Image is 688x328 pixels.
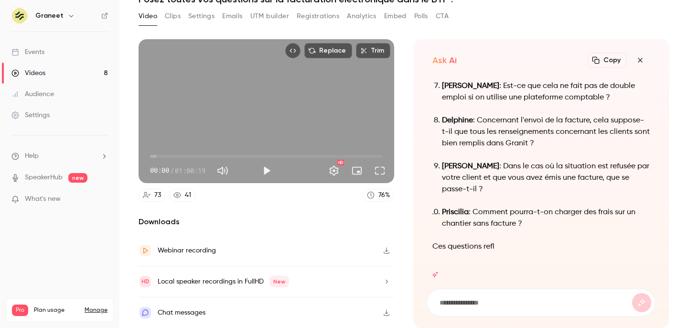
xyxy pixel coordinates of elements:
[588,53,627,68] button: Copy
[34,306,79,314] span: Plan usage
[139,216,394,228] h2: Downloads
[257,161,276,180] button: Play
[304,43,352,58] button: Replace
[442,82,499,90] strong: [PERSON_NAME]
[11,110,50,120] div: Settings
[25,151,39,161] span: Help
[442,161,650,195] p: : Dans le cas où la situation est refusée par votre client et que vous avez émis une facture, que...
[25,194,61,204] span: What's new
[222,9,242,24] button: Emails
[150,165,205,175] div: 00:00
[432,241,650,252] p: Ces questions refl
[139,189,165,202] a: 73
[285,43,301,58] button: Embed video
[337,160,344,165] div: HD
[269,276,289,287] span: New
[158,245,216,256] div: Webinar recording
[11,151,108,161] li: help-dropdown-opener
[25,173,63,183] a: SpeakerHub
[213,161,232,180] button: Mute
[68,173,87,183] span: new
[363,189,394,202] a: 76%
[356,43,390,58] button: Trim
[11,89,54,99] div: Audience
[442,115,650,149] p: : Concernant l'envoi de la facture, cela suppose-t-il que tous les renseignements concernant les ...
[185,190,191,200] div: 41
[12,8,27,23] img: Graneet
[150,165,169,175] span: 00:00
[12,305,28,316] span: Pro
[436,9,449,24] button: CTA
[378,190,390,200] div: 76 %
[384,9,407,24] button: Embed
[442,80,650,103] p: : Est-ce que cela ne fait pas de double emploi si on utilise une plateforme comptable ?
[432,55,457,66] h2: Ask Ai
[442,207,650,230] p: : Comment pourra-t-on charger des frais sur un chantier sans facture ?
[139,9,157,24] button: Video
[370,161,389,180] button: Full screen
[11,68,45,78] div: Videos
[170,165,174,175] span: /
[347,9,376,24] button: Analytics
[414,9,428,24] button: Polls
[250,9,289,24] button: UTM builder
[442,208,469,216] strong: Priscilia
[165,9,181,24] button: Clips
[11,47,44,57] div: Events
[324,161,344,180] button: Settings
[35,11,64,21] h6: Graneet
[442,163,499,170] strong: [PERSON_NAME]
[297,9,339,24] button: Registrations
[158,307,205,318] div: Chat messages
[158,276,289,287] div: Local speaker recordings in FullHD
[442,117,473,124] strong: Delphine
[175,165,205,175] span: 01:00:19
[188,9,215,24] button: Settings
[154,190,161,200] div: 73
[347,161,366,180] button: Turn on miniplayer
[85,306,107,314] a: Manage
[97,195,108,204] iframe: Noticeable Trigger
[169,189,195,202] a: 41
